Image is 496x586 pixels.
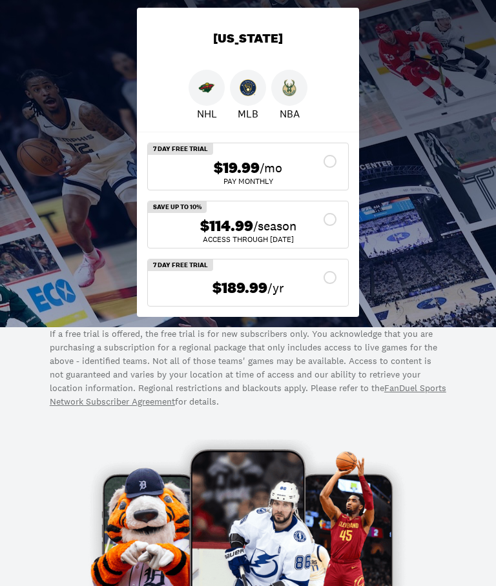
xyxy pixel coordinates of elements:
[214,159,260,177] span: $19.99
[158,177,338,185] div: Pay Monthly
[197,106,217,121] p: NHL
[238,106,258,121] p: MLB
[253,217,296,235] span: /season
[280,106,300,121] p: NBA
[158,236,338,243] div: ACCESS THROUGH [DATE]
[281,79,298,96] img: Bucks
[267,279,284,297] span: /yr
[148,201,207,213] div: Save Up To 10%
[137,8,359,70] div: [US_STATE]
[198,79,215,96] img: Wild
[50,327,446,409] p: If a free trial is offered, the free trial is for new subscribers only. You acknowledge that you ...
[212,279,267,298] span: $189.99
[148,259,213,271] div: 7 Day Free Trial
[200,217,253,236] span: $114.99
[260,159,282,177] span: /mo
[148,143,213,155] div: 7 Day Free Trial
[240,79,256,96] img: Brewers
